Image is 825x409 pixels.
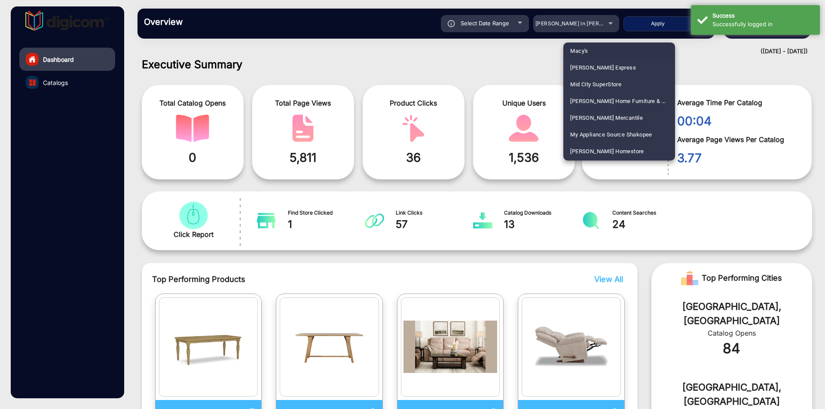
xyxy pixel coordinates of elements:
span: Office Depot Office Max [570,160,634,176]
span: [PERSON_NAME] Home Furniture & Mattress [570,93,668,109]
span: [PERSON_NAME] Homestore [570,143,644,160]
span: [PERSON_NAME] Express [570,59,636,76]
span: My Appliance Source Shakopee [570,126,652,143]
span: [PERSON_NAME] Mercantile [570,109,643,126]
span: Macy's [570,42,588,59]
div: Successfully logged in [712,20,813,29]
div: Success [712,12,813,20]
span: Mid City SuperStore [570,76,621,93]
